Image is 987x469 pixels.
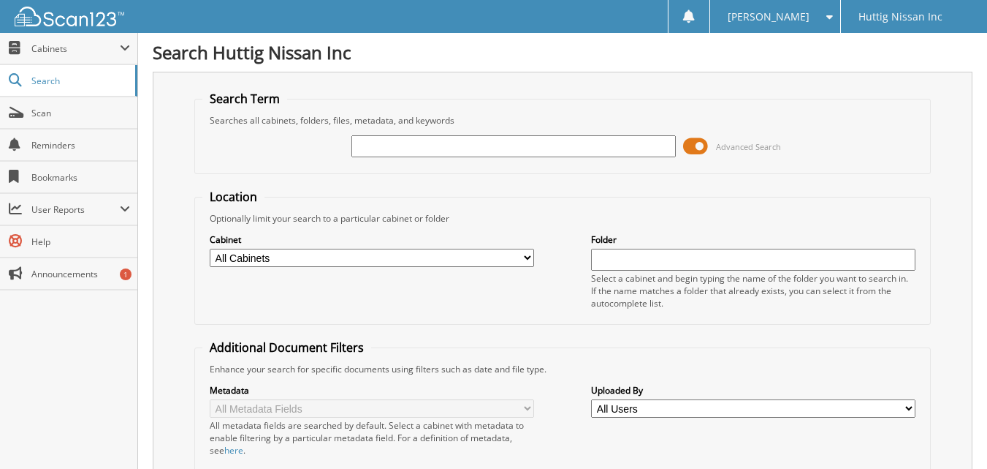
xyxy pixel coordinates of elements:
[31,75,128,87] span: Search
[591,272,915,309] div: Select a cabinet and begin typing the name of the folder you want to search in. If the name match...
[591,233,915,246] label: Folder
[716,141,781,152] span: Advanced Search
[914,399,987,469] iframe: Chat Widget
[202,339,371,356] legend: Additional Document Filters
[591,384,915,397] label: Uploaded By
[202,114,923,127] div: Searches all cabinets, folders, files, metadata, and keywords
[202,212,923,225] div: Optionally limit your search to a particular cabinet or folder
[31,107,130,119] span: Scan
[728,12,809,21] span: [PERSON_NAME]
[31,171,130,184] span: Bookmarks
[31,203,120,216] span: User Reports
[15,7,124,26] img: scan123-logo-white.svg
[224,444,243,457] a: here
[120,269,132,280] div: 1
[858,12,942,21] span: Huttig Nissan Inc
[210,384,534,397] label: Metadata
[153,40,972,64] h1: Search Huttig Nissan Inc
[31,139,130,151] span: Reminders
[210,419,534,457] div: All metadata fields are searched by default. Select a cabinet with metadata to enable filtering b...
[31,236,130,248] span: Help
[31,268,130,280] span: Announcements
[31,42,120,55] span: Cabinets
[202,363,923,375] div: Enhance your search for specific documents using filters such as date and file type.
[210,233,534,246] label: Cabinet
[202,91,287,107] legend: Search Term
[202,189,264,205] legend: Location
